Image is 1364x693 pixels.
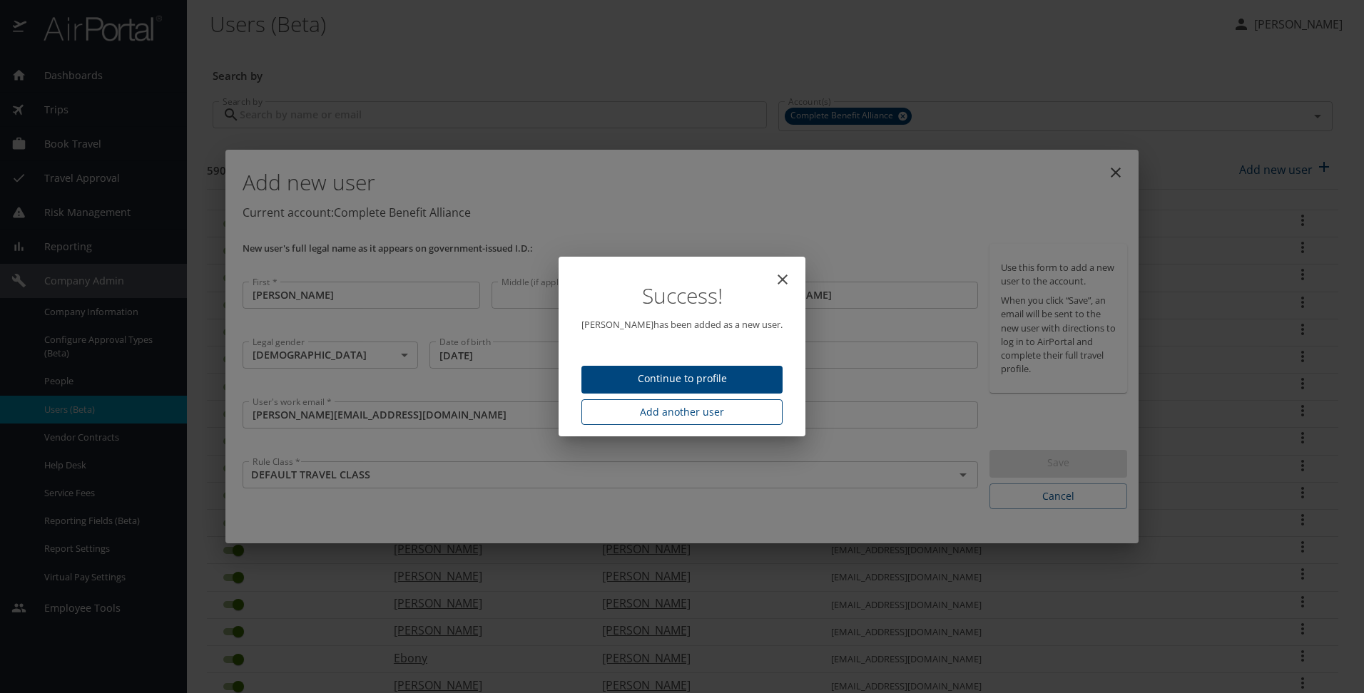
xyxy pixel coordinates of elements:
[593,370,771,388] span: Continue to profile
[765,262,800,297] button: close
[581,318,783,332] p: [PERSON_NAME] has been added as a new user.
[581,285,783,307] h1: Success!
[581,366,783,394] button: Continue to profile
[581,399,783,426] button: Add another user
[593,404,771,421] span: Add another user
